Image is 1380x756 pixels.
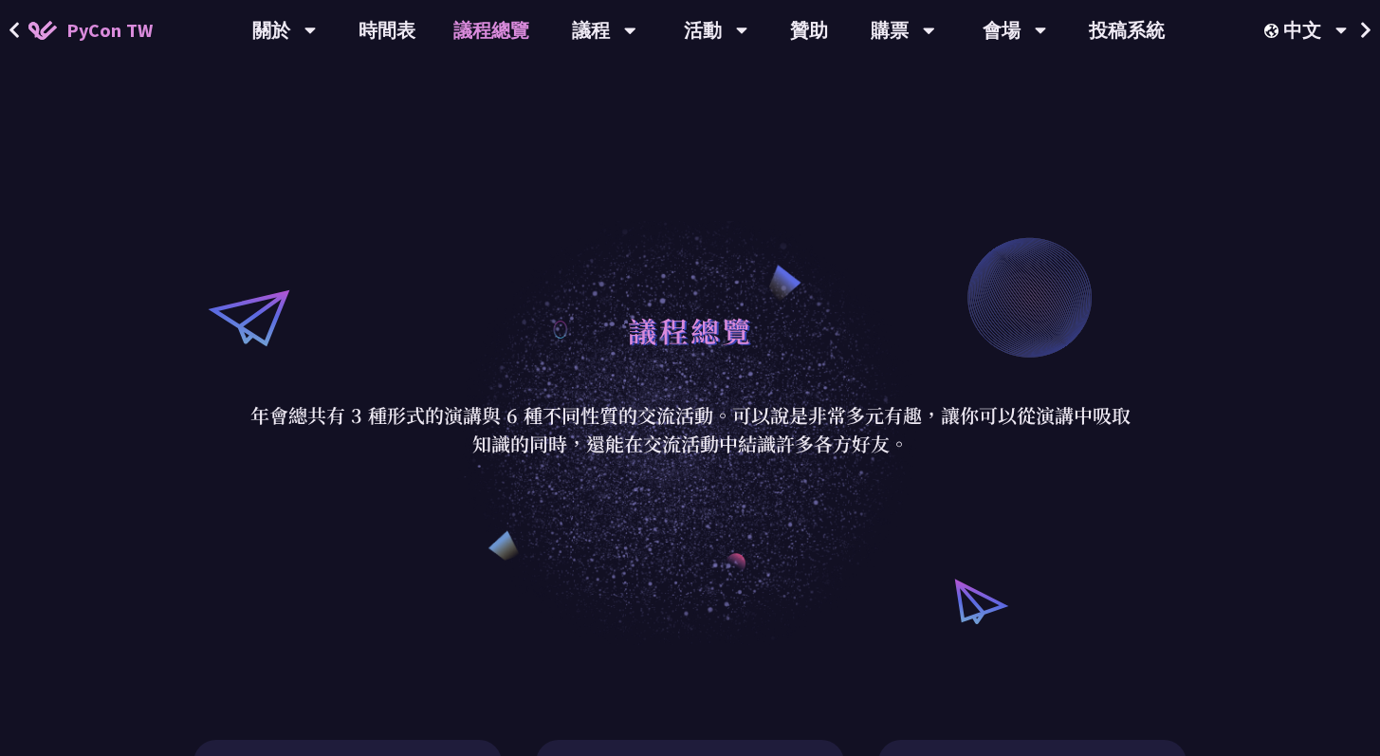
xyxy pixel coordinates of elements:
img: Locale Icon [1264,24,1283,38]
p: 年會總共有 3 種形式的演講與 6 種不同性質的交流活動。可以說是非常多元有趣，讓你可以從演講中吸取知識的同時，還能在交流活動中結識許多各方好友。 [249,401,1132,458]
span: PyCon TW [66,16,153,45]
h1: 議程總覽 [628,302,753,359]
a: PyCon TW [9,7,172,54]
img: Home icon of PyCon TW 2025 [28,21,57,40]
